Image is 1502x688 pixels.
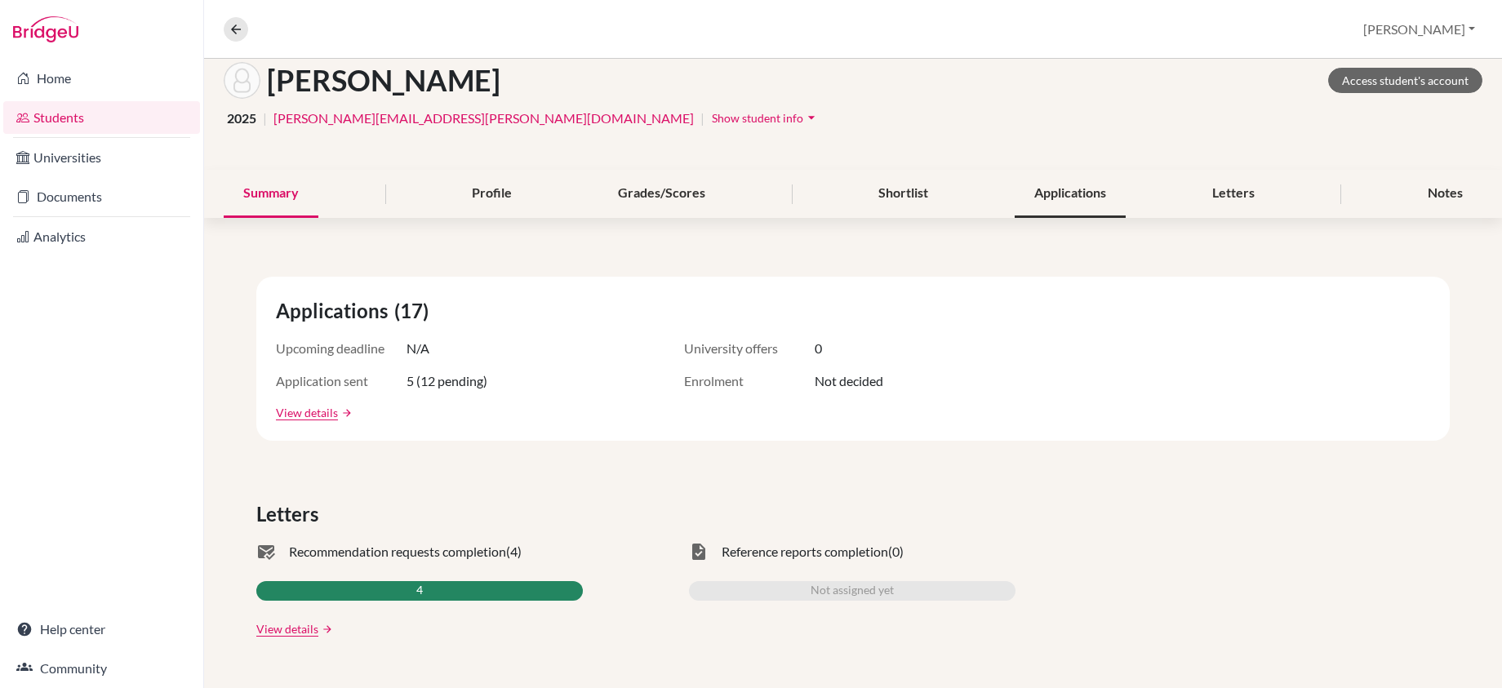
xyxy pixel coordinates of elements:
[452,170,531,218] div: Profile
[1193,170,1274,218] div: Letters
[803,109,820,126] i: arrow_drop_down
[1328,68,1482,93] a: Access student's account
[684,339,815,358] span: University offers
[224,170,318,218] div: Summary
[289,542,506,561] span: Recommendation requests completion
[407,339,429,358] span: N/A
[712,111,803,125] span: Show student info
[276,296,394,326] span: Applications
[888,542,904,561] span: (0)
[859,170,948,218] div: Shortlist
[722,542,888,561] span: Reference reports completion
[3,180,200,213] a: Documents
[394,296,435,326] span: (17)
[3,141,200,174] a: Universities
[684,371,815,391] span: Enrolment
[267,63,500,98] h1: [PERSON_NAME]
[256,542,276,561] span: mark_email_read
[338,407,353,419] a: arrow_forward
[416,581,423,601] span: 4
[227,109,256,128] span: 2025
[318,624,333,635] a: arrow_forward
[3,613,200,646] a: Help center
[263,109,267,128] span: |
[273,109,694,128] a: [PERSON_NAME][EMAIL_ADDRESS][PERSON_NAME][DOMAIN_NAME]
[815,371,883,391] span: Not decided
[13,16,78,42] img: Bridge-U
[3,62,200,95] a: Home
[815,339,822,358] span: 0
[811,581,894,601] span: Not assigned yet
[1356,14,1482,45] button: [PERSON_NAME]
[256,620,318,637] a: View details
[711,105,820,131] button: Show student infoarrow_drop_down
[276,404,338,421] a: View details
[689,542,709,561] span: task
[3,101,200,134] a: Students
[506,542,522,561] span: (4)
[224,62,260,99] img: Ashley Belgrave's avatar
[3,220,200,253] a: Analytics
[598,170,725,218] div: Grades/Scores
[3,652,200,685] a: Community
[700,109,704,128] span: |
[1015,170,1126,218] div: Applications
[276,339,407,358] span: Upcoming deadline
[407,371,487,391] span: 5 (12 pending)
[276,371,407,391] span: Application sent
[1408,170,1482,218] div: Notes
[256,499,325,529] span: Letters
